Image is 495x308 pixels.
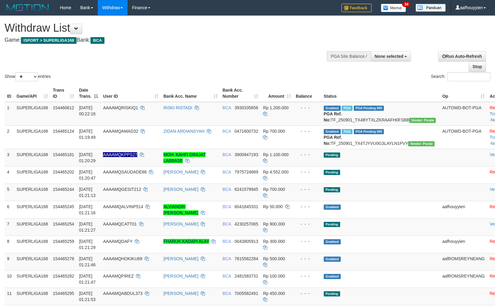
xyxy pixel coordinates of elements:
[263,291,285,296] span: Rp 450.000
[440,236,487,253] td: aafhouyyien
[234,187,258,192] span: Copy 6241579945 to clipboard
[324,106,341,111] span: Grabbed
[296,186,319,192] div: - - -
[5,22,324,34] h1: Withdraw List
[53,204,74,209] span: 154465245
[5,3,51,12] img: MOTION_logo.png
[5,85,14,102] th: ID
[223,274,231,278] span: BCA
[79,152,96,163] span: [DATE] 01:20:29
[103,291,142,296] span: AAAAMQABDUL373
[90,37,104,44] span: BCA
[234,256,258,261] span: Copy 7815582284 to clipboard
[79,105,96,116] span: [DATE] 00:22:16
[223,291,231,296] span: BCA
[5,236,14,253] td: 8
[103,274,134,278] span: AAAAMQPIREZ
[296,152,319,158] div: - - -
[324,187,340,192] span: Pending
[223,239,231,244] span: BCA
[296,256,319,262] div: - - -
[324,111,342,122] b: PGA Ref. No:
[440,125,487,149] td: AUTOWD-BOT-PGA
[14,270,51,288] td: SUPERLIGA168
[223,105,231,110] span: BCA
[14,253,51,270] td: SUPERLIGA168
[79,256,96,267] span: [DATE] 01:21:46
[327,51,370,61] div: PGA Site Balance /
[321,125,440,149] td: TF_250901_TX4TJYVU0G3LAYLN1PVY
[223,170,231,174] span: BCA
[354,129,384,134] span: PGA Pending
[53,152,74,157] span: 154465181
[79,291,96,302] span: [DATE] 01:21:53
[5,270,14,288] td: 10
[324,205,341,210] span: Grabbed
[223,129,231,134] span: BCA
[324,222,340,227] span: Pending
[5,72,51,81] label: Show entries
[5,125,14,149] td: 2
[296,238,319,244] div: - - -
[163,222,198,226] a: [PERSON_NAME]
[5,37,324,43] h4: Game: Bank:
[409,118,436,123] span: Vendor URL: https://trx4.1velocity.biz
[431,72,490,81] label: Search:
[415,4,446,12] img: panduan.png
[438,51,486,61] a: Run Auto-Refresh
[220,85,261,102] th: Bank Acc. Number: activate to sort column ascending
[14,218,51,236] td: SUPERLIGA168
[79,187,96,198] span: [DATE] 01:21:13
[14,102,51,126] td: SUPERLIGA168
[440,201,487,218] td: aafhouyyien
[324,239,341,244] span: Grabbed
[354,106,384,111] span: PGA Pending
[263,239,285,244] span: Rp 300.000
[321,102,440,126] td: TF_250901_TX4BYTXLZKRAAFH0FSBB
[234,105,258,110] span: Copy 3930335656 to clipboard
[53,170,74,174] span: 154465202
[5,253,14,270] td: 9
[371,51,411,61] button: None selected
[79,222,96,233] span: [DATE] 01:21:27
[324,291,340,296] span: Pending
[5,166,14,184] td: 4
[263,105,288,110] span: Rp 1.200.000
[163,239,209,244] a: FHARUK KADAPI ALAY
[440,270,487,288] td: aafROMSREYNEANG
[53,187,74,192] span: 154465244
[79,129,96,140] span: [DATE] 01:19:49
[103,256,142,261] span: AAAAMQHOKIKU69
[234,204,258,209] span: Copy 6041845331 to clipboard
[223,152,231,157] span: BCA
[101,85,161,102] th: User ID: activate to sort column ascending
[163,129,204,134] a: ZIDAN ARDIANSYAH
[103,170,146,174] span: AAAAMQSAUDADE88
[163,274,198,278] a: [PERSON_NAME]
[234,129,258,134] span: Copy 0471600732 to clipboard
[53,239,74,244] span: 154465259
[5,102,14,126] td: 1
[296,290,319,296] div: - - -
[223,204,231,209] span: BCA
[408,141,435,146] span: Vendor URL: https://trx4.1velocity.biz
[103,129,138,134] span: AAAAMQAMAD32
[263,152,288,157] span: Rp 1.100.000
[261,85,293,102] th: Amount: activate to sort column ascending
[14,149,51,166] td: SUPERLIGA168
[234,170,258,174] span: Copy 7975724689 to clipboard
[440,253,487,270] td: aafROMSREYNEANG
[469,61,486,72] a: Stop
[103,152,137,157] span: Nama rekening ada tanda titik/strip, harap diedit
[103,105,138,110] span: AAAAMQRISKIQ1
[293,85,321,102] th: Balance
[50,85,77,102] th: Trans ID: activate to sort column ascending
[375,54,404,59] span: None selected
[263,187,285,192] span: Rp 700.000
[440,102,487,126] td: AUTOWD-BOT-PGA
[234,239,258,244] span: Copy 0043805913 to clipboard
[223,256,231,261] span: BCA
[324,170,340,175] span: Pending
[263,129,285,134] span: Rp 700.000
[342,106,352,111] span: Marked by aafnonsreyleab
